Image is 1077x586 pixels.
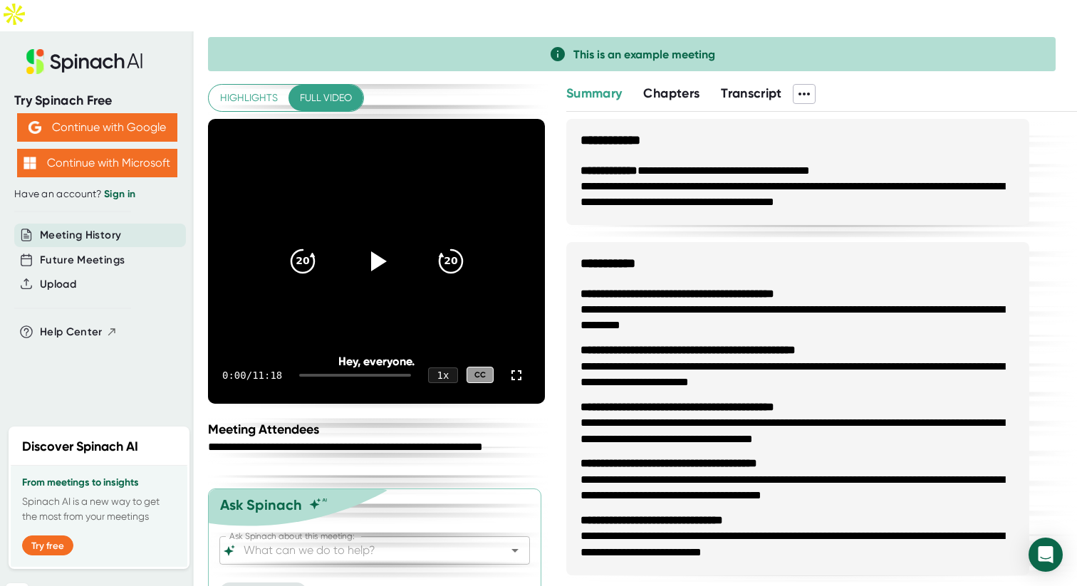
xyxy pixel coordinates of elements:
span: Full video [300,89,352,107]
button: Continue with Microsoft [17,149,177,177]
button: Chapters [643,84,699,103]
div: CC [467,367,494,383]
div: Try Spinach Free [14,93,179,109]
button: Help Center [40,324,118,340]
h2: Discover Spinach AI [22,437,138,456]
button: Transcript [721,84,782,103]
button: Full video [288,85,363,111]
span: Chapters [643,85,699,101]
span: Highlights [220,89,278,107]
p: Spinach AI is a new way to get the most from your meetings [22,494,176,524]
span: Help Center [40,324,103,340]
div: Ask Spinach [220,496,302,513]
button: Meeting History [40,227,121,244]
span: This is an example meeting [573,48,715,61]
h3: From meetings to insights [22,477,176,488]
button: Open [505,540,525,560]
div: 1 x [428,367,458,383]
div: Open Intercom Messenger [1029,538,1063,572]
span: Summary [566,85,622,101]
input: What can we do to help? [241,540,484,560]
div: 0:00 / 11:18 [222,370,282,381]
img: Aehbyd4JwY73AAAAAElFTkSuQmCC [28,121,41,134]
button: Try free [22,535,73,555]
a: Sign in [104,188,135,200]
button: Highlights [209,85,289,111]
button: Continue with Google [17,113,177,142]
span: Transcript [721,85,782,101]
button: Summary [566,84,622,103]
div: Meeting Attendees [208,422,548,437]
button: Upload [40,276,76,293]
div: Hey, everyone. [241,355,511,368]
button: Future Meetings [40,252,125,268]
div: Have an account? [14,188,179,201]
